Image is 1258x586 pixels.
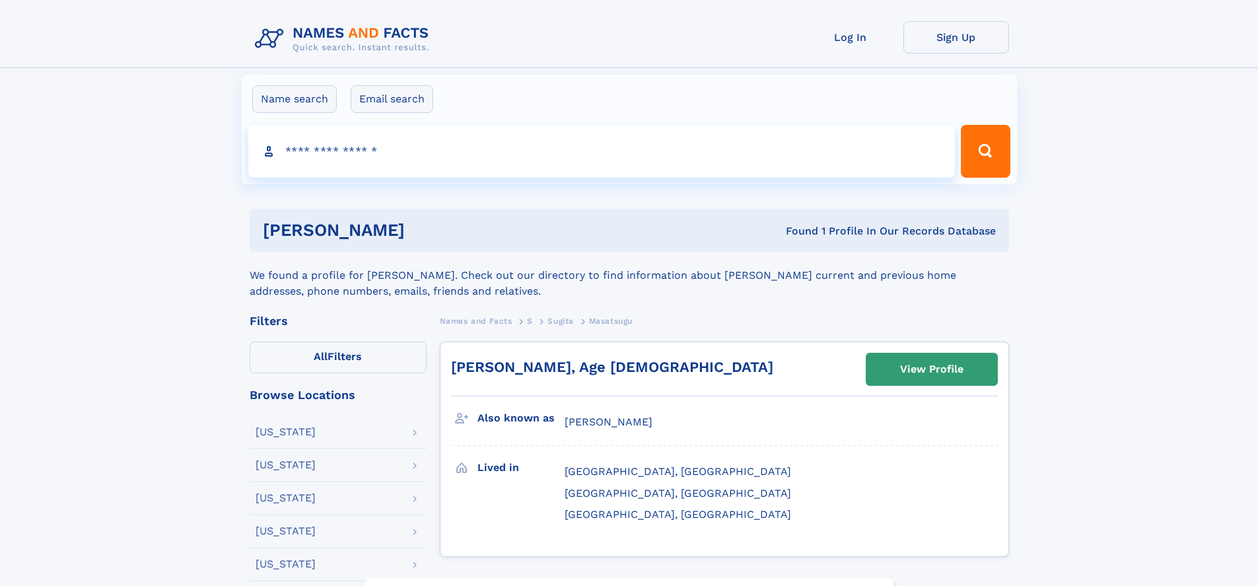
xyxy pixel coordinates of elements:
[798,21,903,54] a: Log In
[263,222,596,238] h1: [PERSON_NAME]
[256,427,316,437] div: [US_STATE]
[256,559,316,569] div: [US_STATE]
[900,354,963,385] div: View Profile
[547,312,574,329] a: Sugita
[250,252,1009,299] div: We found a profile for [PERSON_NAME]. Check out our directory to find information about [PERSON_N...
[351,85,433,113] label: Email search
[565,508,791,521] span: [GEOGRAPHIC_DATA], [GEOGRAPHIC_DATA]
[547,316,574,326] span: Sugita
[248,125,956,178] input: search input
[250,21,440,57] img: Logo Names and Facts
[903,21,1009,54] a: Sign Up
[595,224,996,238] div: Found 1 Profile In Our Records Database
[961,125,1010,178] button: Search Button
[565,487,791,499] span: [GEOGRAPHIC_DATA], [GEOGRAPHIC_DATA]
[256,526,316,536] div: [US_STATE]
[565,465,791,478] span: [GEOGRAPHIC_DATA], [GEOGRAPHIC_DATA]
[250,315,427,327] div: Filters
[477,407,565,429] h3: Also known as
[477,457,565,479] h3: Lived in
[314,350,328,363] span: All
[527,316,533,326] span: S
[589,316,633,326] span: Masatsugu
[256,493,316,503] div: [US_STATE]
[250,342,427,373] label: Filters
[565,416,652,428] span: [PERSON_NAME]
[256,460,316,470] div: [US_STATE]
[451,359,773,375] a: [PERSON_NAME], Age [DEMOGRAPHIC_DATA]
[252,85,337,113] label: Name search
[866,353,997,385] a: View Profile
[250,389,427,401] div: Browse Locations
[440,312,512,329] a: Names and Facts
[527,312,533,329] a: S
